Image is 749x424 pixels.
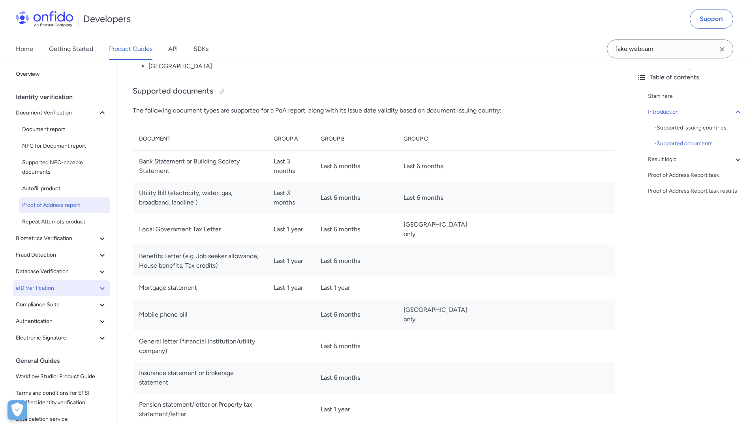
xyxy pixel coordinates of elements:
svg: Clear search field button [717,45,727,54]
button: Electronic Signature [13,330,110,346]
a: Introduction [648,107,743,117]
span: Authentication [16,317,98,326]
td: [GEOGRAPHIC_DATA] only [397,299,480,330]
a: Proof of Address report [19,197,110,213]
h3: Supported documents [133,85,615,98]
input: Onfido search input field [607,39,733,58]
div: Table of contents [637,73,743,82]
td: Last 6 months [314,299,397,330]
td: Benefits Letter (e.g. Job seeker allowance, House benefits, Tax credits) [133,245,267,277]
td: Local Government Tax Letter [133,214,267,245]
td: Utility Bill (electricity, water, gas, broadband, landline ) [133,182,267,214]
a: Product Guides [109,38,152,60]
td: General letter (financial institution/utility company) [133,330,267,362]
td: Mobile phone bill [133,299,267,330]
td: Last 3 months [267,182,314,214]
td: Last 6 months [314,182,397,214]
td: Last 6 months [314,245,397,277]
a: Start here [648,92,743,101]
span: Biometrics Verification [16,234,98,243]
td: Mortgage statement [133,277,267,299]
span: Document Verification [16,108,98,118]
a: NFC for Document report [19,138,110,154]
p: The following document types are supported for a PoA report, along with its issue date validity b... [133,106,615,115]
div: - Supported issuing countries [654,123,743,133]
span: Repeat Attempts product [22,217,107,227]
td: Last 6 months [314,214,397,245]
td: Last 1 year [267,214,314,245]
a: -Supported issuing countries [654,123,743,133]
th: Document [133,128,267,150]
img: Onfido Logo [16,11,73,27]
span: eID Verification [16,283,98,293]
td: Last 6 months [397,182,480,214]
a: Terms and conditions for ETSI certified identity verification [13,385,110,411]
a: Repeat Attempts product [19,214,110,230]
a: API [168,38,178,60]
div: - Supported documents [654,139,743,148]
span: Terms and conditions for ETSI certified identity verification [16,388,107,407]
td: Last 6 months [314,150,397,182]
td: Last 6 months [397,150,480,182]
a: Autofill product [19,181,110,197]
td: Insurance statement or brokerage statement [133,362,267,394]
td: Bank Statement or Building Society Statement [133,150,267,182]
span: Proof of Address report [22,201,107,210]
td: Last 1 year [267,245,314,277]
div: Cookie Preferences [8,400,27,420]
td: Last 1 year [314,277,397,299]
a: Proof of Address Report task [648,171,743,180]
a: -Supported documents [654,139,743,148]
button: Compliance Suite [13,297,110,313]
a: SDKs [193,38,208,60]
th: Group A [267,128,314,150]
a: Home [16,38,33,60]
a: Document report [19,122,110,137]
td: Last 1 year [267,277,314,299]
div: Identity verification [16,89,113,105]
td: Last 6 months [314,330,397,362]
button: Document Verification [13,105,110,121]
a: Workflow Studio: Product Guide [13,369,110,385]
td: [GEOGRAPHIC_DATA] only [397,214,480,245]
h1: Developers [83,13,131,25]
a: Support [690,9,733,29]
button: Fraud Detection [13,247,110,263]
span: Overview [16,69,107,79]
span: NFC for Document report [22,141,107,151]
span: Supported NFC-capable documents [22,158,107,177]
a: Result logic [648,155,743,164]
td: Last 3 months [267,150,314,182]
button: Biometrics Verification [13,231,110,246]
button: Authentication [13,313,110,329]
a: Getting Started [49,38,93,60]
a: Proof of Address Report task results [648,186,743,196]
li: [GEOGRAPHIC_DATA] [148,62,615,71]
span: Data deletion service [16,415,107,424]
a: Supported NFC-capable documents [19,155,110,180]
button: Open Preferences [8,400,27,420]
td: Last 6 months [314,362,397,394]
span: Compliance Suite [16,300,98,310]
span: Electronic Signature [16,333,98,343]
span: Document report [22,125,107,134]
span: Workflow Studio: Product Guide [16,372,107,381]
div: General Guides [16,353,113,369]
span: Fraud Detection [16,250,98,260]
span: Database Verification [16,267,98,276]
th: Group B [314,128,397,150]
button: eID Verification [13,280,110,296]
button: Database Verification [13,264,110,280]
span: Autofill product [22,184,107,193]
a: Overview [13,66,110,82]
th: Group C [397,128,480,150]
